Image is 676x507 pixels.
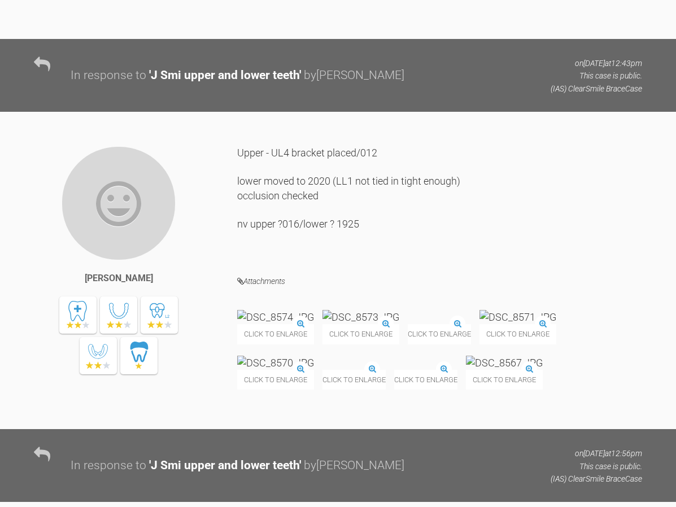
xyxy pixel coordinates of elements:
[149,456,301,475] div: ' J Smi upper and lower teeth '
[551,69,642,82] p: This case is public.
[479,310,556,324] img: DSC_8571.JPG
[551,82,642,95] p: (IAS) ClearSmile Brace Case
[237,146,642,257] div: Upper - UL4 bracket placed/012 lower moved to 2020 (LL1 not tied in tight enough) occlusion check...
[85,271,153,286] div: [PERSON_NAME]
[479,324,556,344] span: Click to enlarge
[551,460,642,473] p: This case is public.
[322,310,399,324] img: DSC_8573.JPG
[304,66,404,85] div: by [PERSON_NAME]
[71,66,146,85] div: In response to
[71,456,146,475] div: In response to
[304,456,404,475] div: by [PERSON_NAME]
[237,274,642,289] h4: Attachments
[551,447,642,460] p: on [DATE] at 12:56pm
[394,370,457,390] span: Click to enlarge
[466,370,543,390] span: Click to enlarge
[237,310,314,324] img: DSC_8574.JPG
[322,370,386,390] span: Click to enlarge
[408,324,471,344] span: Click to enlarge
[237,370,314,390] span: Click to enlarge
[466,356,543,370] img: DSC_8567.JPG
[237,356,314,370] img: DSC_8570.JPG
[322,324,399,344] span: Click to enlarge
[61,146,176,261] img: Neil Fearns
[237,324,314,344] span: Click to enlarge
[551,473,642,485] p: (IAS) ClearSmile Brace Case
[149,66,301,85] div: ' J Smi upper and lower teeth '
[551,57,642,69] p: on [DATE] at 12:43pm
